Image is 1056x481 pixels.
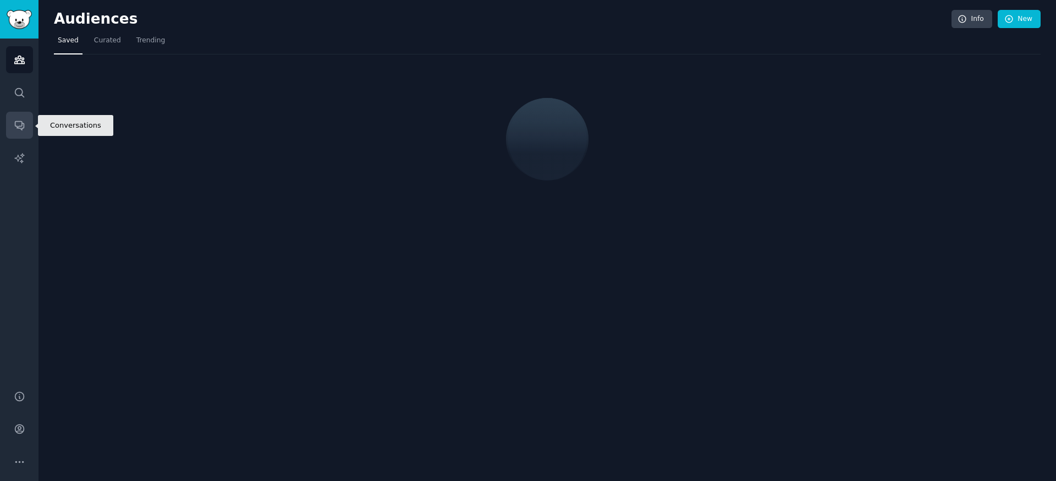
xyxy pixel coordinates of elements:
[90,32,125,54] a: Curated
[94,36,121,46] span: Curated
[952,10,992,29] a: Info
[133,32,169,54] a: Trending
[54,10,952,28] h2: Audiences
[58,36,79,46] span: Saved
[998,10,1041,29] a: New
[136,36,165,46] span: Trending
[54,32,82,54] a: Saved
[7,10,32,29] img: GummySearch logo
